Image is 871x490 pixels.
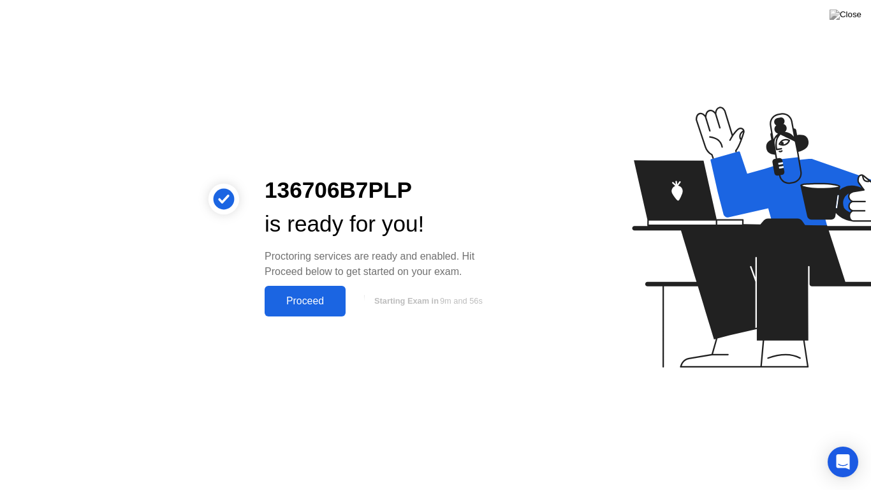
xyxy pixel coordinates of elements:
[265,207,502,241] div: is ready for you!
[352,289,502,313] button: Starting Exam in9m and 56s
[828,447,858,477] div: Open Intercom Messenger
[265,174,502,207] div: 136706B7PLP
[268,295,342,307] div: Proceed
[265,249,502,279] div: Proctoring services are ready and enabled. Hit Proceed below to get started on your exam.
[265,286,346,316] button: Proceed
[830,10,861,20] img: Close
[440,296,483,306] span: 9m and 56s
